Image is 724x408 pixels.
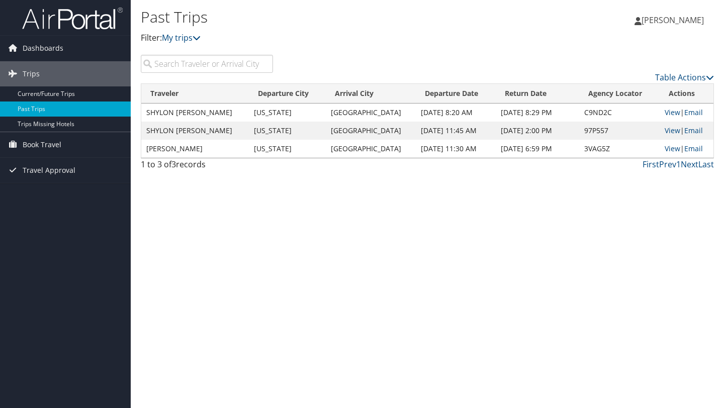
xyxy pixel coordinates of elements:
td: SHYLON [PERSON_NAME] [141,104,249,122]
p: Filter: [141,32,523,45]
span: Dashboards [23,36,63,61]
td: [US_STATE] [249,104,326,122]
input: Search Traveler or Arrival City [141,55,273,73]
th: Actions [660,84,713,104]
a: Next [681,159,698,170]
a: View [665,126,680,135]
a: Prev [659,159,676,170]
td: 97P557 [579,122,660,140]
img: airportal-logo.png [22,7,123,30]
td: [DATE] 6:59 PM [496,140,579,158]
a: Email [684,126,703,135]
th: Departure City: activate to sort column ascending [249,84,326,104]
a: Last [698,159,714,170]
td: [US_STATE] [249,122,326,140]
td: SHYLON [PERSON_NAME] [141,122,249,140]
a: First [643,159,659,170]
h1: Past Trips [141,7,523,28]
td: [DATE] 8:29 PM [496,104,579,122]
th: Arrival City: activate to sort column ascending [326,84,416,104]
a: View [665,108,680,117]
span: Book Travel [23,132,61,157]
td: [DATE] 11:45 AM [416,122,496,140]
td: [DATE] 2:00 PM [496,122,579,140]
td: [GEOGRAPHIC_DATA] [326,122,416,140]
span: [PERSON_NAME] [642,15,704,26]
th: Traveler: activate to sort column ascending [141,84,249,104]
a: [PERSON_NAME] [635,5,714,35]
div: 1 to 3 of records [141,158,273,175]
a: Email [684,108,703,117]
a: My trips [162,32,201,43]
td: C9ND2C [579,104,660,122]
span: Travel Approval [23,158,75,183]
a: Email [684,144,703,153]
a: View [665,144,680,153]
td: [GEOGRAPHIC_DATA] [326,104,416,122]
td: [US_STATE] [249,140,326,158]
td: | [660,140,713,158]
a: 1 [676,159,681,170]
td: | [660,104,713,122]
th: Agency Locator: activate to sort column ascending [579,84,660,104]
span: 3 [171,159,176,170]
td: 3VAG5Z [579,140,660,158]
td: | [660,122,713,140]
th: Return Date: activate to sort column ascending [496,84,579,104]
span: Trips [23,61,40,86]
td: [PERSON_NAME] [141,140,249,158]
td: [DATE] 11:30 AM [416,140,496,158]
th: Departure Date: activate to sort column ascending [416,84,496,104]
td: [DATE] 8:20 AM [416,104,496,122]
a: Table Actions [655,72,714,83]
td: [GEOGRAPHIC_DATA] [326,140,416,158]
